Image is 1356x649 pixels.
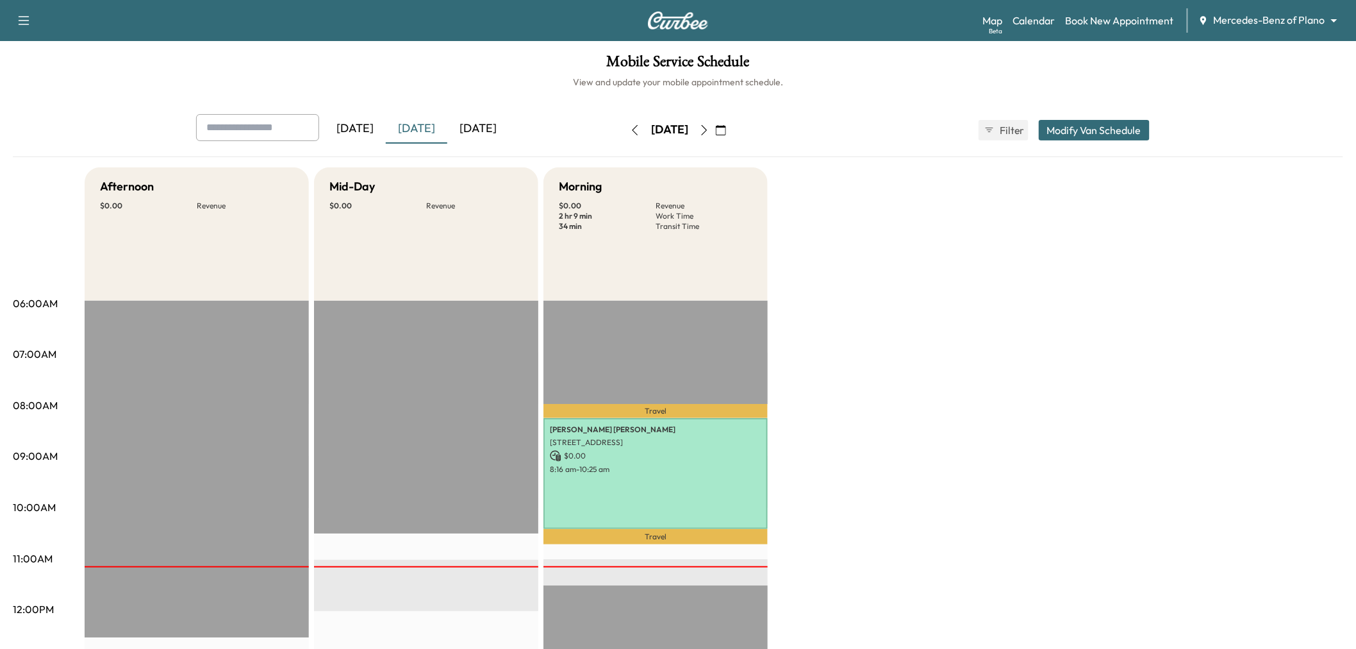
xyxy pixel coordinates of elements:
p: 06:00AM [13,296,58,311]
p: 8:16 am - 10:25 am [550,464,761,475]
div: [DATE] [386,114,447,144]
p: 12:00PM [13,602,54,617]
p: Revenue [426,201,523,211]
p: 08:00AM [13,398,58,413]
p: 34 min [559,221,656,232]
p: Travel [543,529,768,544]
p: 10:00AM [13,500,56,515]
h6: View and update your mobile appointment schedule. [13,76,1343,88]
div: [DATE] [447,114,509,144]
div: Beta [989,26,1002,36]
p: [STREET_ADDRESS] [550,437,761,448]
span: Filter [1000,122,1023,138]
h5: Mid-Day [329,178,375,196]
p: 2 hr 9 min [559,211,656,221]
a: MapBeta [982,13,1002,28]
p: 07:00AM [13,346,56,362]
p: Work Time [656,211,752,221]
p: Revenue [197,201,294,211]
p: Transit Time [656,221,752,232]
button: Filter [979,120,1029,140]
p: $ 0.00 [559,201,656,211]
div: [DATE] [651,122,688,138]
p: 09:00AM [13,448,58,464]
img: Curbee Logo [647,12,709,29]
h5: Morning [559,178,602,196]
p: [PERSON_NAME] [PERSON_NAME] [550,425,761,435]
div: [DATE] [324,114,386,144]
p: Revenue [656,201,752,211]
a: Book New Appointment [1066,13,1174,28]
button: Modify Van Schedule [1039,120,1150,140]
p: $ 0.00 [329,201,426,211]
a: Calendar [1013,13,1055,28]
span: Mercedes-Benz of Plano [1214,13,1325,28]
p: $ 0.00 [550,450,761,462]
p: 11:00AM [13,551,53,566]
p: Travel [543,404,768,418]
h5: Afternoon [100,178,154,196]
p: $ 0.00 [100,201,197,211]
h1: Mobile Service Schedule [13,54,1343,76]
